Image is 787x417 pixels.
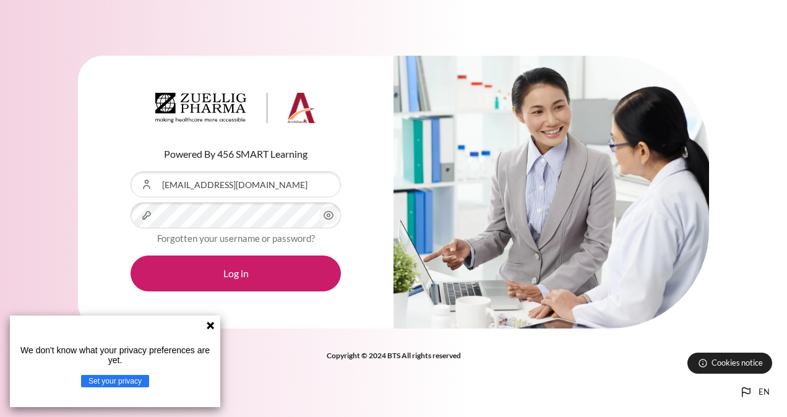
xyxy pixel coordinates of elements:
button: Cookies notice [687,353,772,374]
button: Log in [131,256,341,291]
input: Username or Email Address [131,171,341,197]
span: Cookies notice [712,357,763,369]
strong: Copyright © 2024 BTS All rights reserved [327,351,461,360]
a: Forgotten your username or password? [157,233,315,244]
button: Languages [734,380,775,405]
p: Powered By 456 SMART Learning [131,147,341,161]
span: en [759,386,770,398]
p: We don't know what your privacy preferences are yet. [15,345,215,365]
img: Architeck [155,93,316,124]
a: Architeck [155,93,316,129]
button: Set your privacy [81,375,149,387]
